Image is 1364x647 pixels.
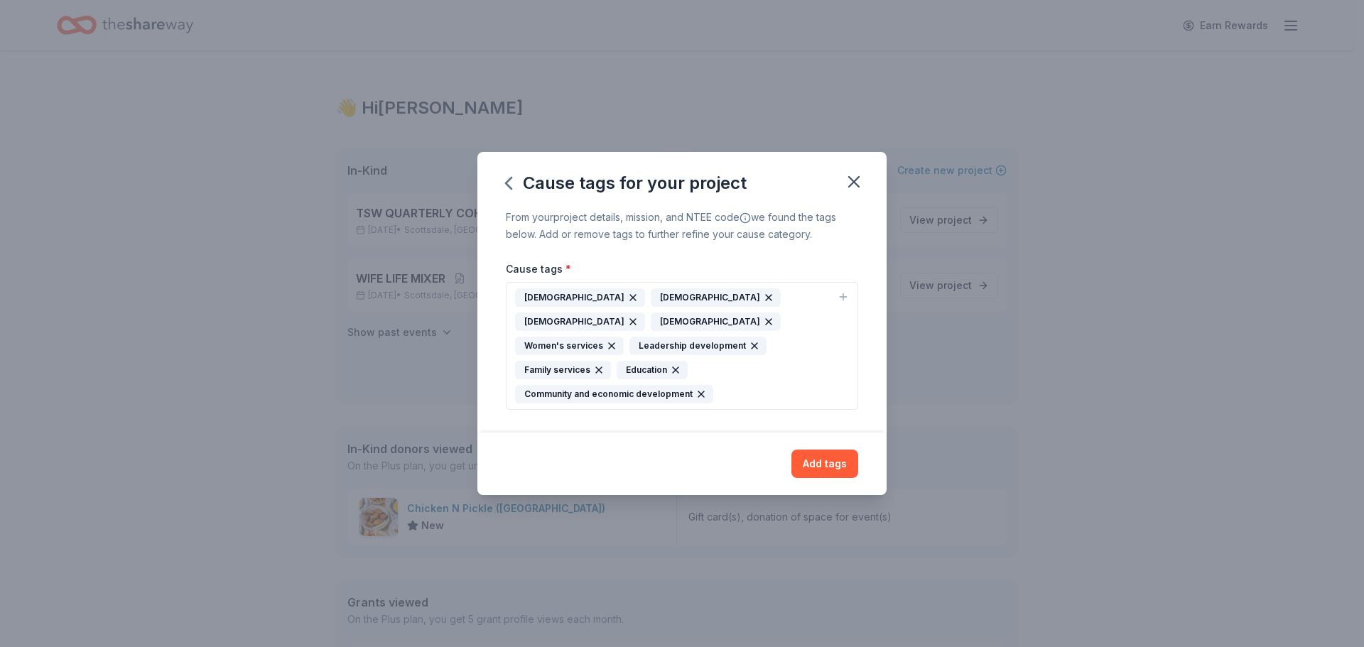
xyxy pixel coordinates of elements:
div: Community and economic development [515,385,713,403]
div: [DEMOGRAPHIC_DATA] [515,312,645,331]
div: Cause tags for your project [506,172,747,195]
button: Add tags [791,450,858,478]
div: Women's services [515,337,624,355]
div: [DEMOGRAPHIC_DATA] [515,288,645,307]
label: Cause tags [506,262,571,276]
div: Family services [515,361,611,379]
div: [DEMOGRAPHIC_DATA] [651,312,781,331]
div: Leadership development [629,337,767,355]
button: [DEMOGRAPHIC_DATA][DEMOGRAPHIC_DATA][DEMOGRAPHIC_DATA][DEMOGRAPHIC_DATA]Women's servicesLeadershi... [506,282,858,410]
div: [DEMOGRAPHIC_DATA] [651,288,781,307]
div: Education [617,361,688,379]
div: From your project details, mission, and NTEE code we found the tags below. Add or remove tags to ... [506,209,858,243]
